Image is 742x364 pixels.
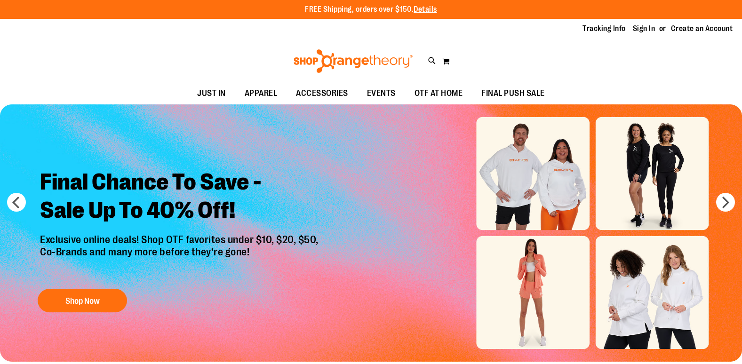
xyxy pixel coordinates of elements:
span: JUST IN [197,83,226,104]
button: prev [7,193,26,212]
img: Shop Orangetheory [292,49,414,73]
p: Exclusive online deals! Shop OTF favorites under $10, $20, $50, Co-Brands and many more before th... [33,234,328,280]
p: FREE Shipping, orders over $150. [305,4,437,15]
button: next [716,193,735,212]
a: Create an Account [671,24,733,34]
a: ACCESSORIES [287,83,358,104]
a: Sign In [633,24,655,34]
a: Details [414,5,437,14]
h2: Final Chance To Save - Sale Up To 40% Off! [33,161,328,234]
a: JUST IN [188,83,235,104]
span: EVENTS [367,83,396,104]
a: Final Chance To Save -Sale Up To 40% Off! Exclusive online deals! Shop OTF favorites under $10, $... [33,161,328,317]
span: APPAREL [245,83,278,104]
a: FINAL PUSH SALE [472,83,554,104]
span: FINAL PUSH SALE [481,83,545,104]
a: OTF AT HOME [405,83,472,104]
span: OTF AT HOME [415,83,463,104]
span: ACCESSORIES [296,83,348,104]
button: Shop Now [38,289,127,313]
a: Tracking Info [582,24,626,34]
a: APPAREL [235,83,287,104]
a: EVENTS [358,83,405,104]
